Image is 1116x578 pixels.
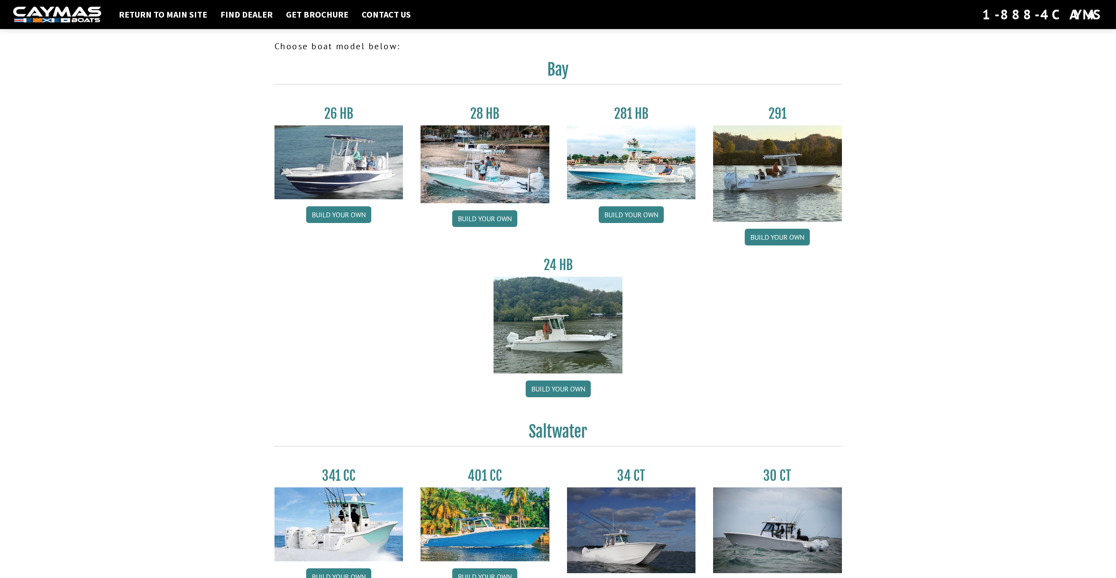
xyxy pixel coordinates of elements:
a: Get Brochure [282,9,353,20]
a: Build your own [452,210,517,227]
img: 401CC_thumb.pg.jpg [421,487,549,561]
h2: Saltwater [274,422,842,446]
h3: 341 CC [274,468,403,484]
h2: Bay [274,60,842,84]
img: 28_hb_thumbnail_for_caymas_connect.jpg [421,125,549,203]
a: Build your own [306,206,371,223]
img: 291_Thumbnail.jpg [713,125,842,222]
img: 30_CT_photo_shoot_for_caymas_connect.jpg [713,487,842,573]
h3: 26 HB [274,106,403,122]
a: Return to main site [114,9,212,20]
a: Build your own [526,380,591,397]
h3: 281 HB [567,106,696,122]
h3: 34 CT [567,468,696,484]
img: Caymas_34_CT_pic_1.jpg [567,487,696,573]
div: 1-888-4CAYMAS [982,5,1103,24]
h3: 28 HB [421,106,549,122]
a: Find Dealer [216,9,277,20]
h3: 24 HB [494,257,622,273]
img: 24_HB_thumbnail.jpg [494,277,622,373]
a: Build your own [745,229,810,245]
img: white-logo-c9c8dbefe5ff5ceceb0f0178aa75bf4bb51f6bca0971e226c86eb53dfe498488.png [13,7,101,23]
img: 341CC-thumbjpg.jpg [274,487,403,561]
img: 28-hb-twin.jpg [567,125,696,199]
p: Choose boat model below: [274,40,842,53]
img: 26_new_photo_resized.jpg [274,125,403,199]
a: Build your own [599,206,664,223]
h3: 291 [713,106,842,122]
h3: 30 CT [713,468,842,484]
a: Contact Us [357,9,415,20]
h3: 401 CC [421,468,549,484]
